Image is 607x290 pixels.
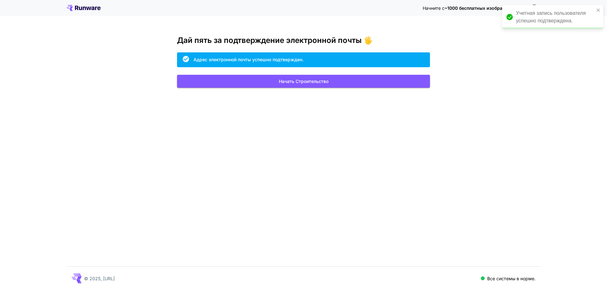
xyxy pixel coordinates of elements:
font: ~1000 бесплатных изображений! 🎈 [445,5,525,11]
button: Начать строительство [177,75,430,88]
button: Чтобы получить бесплатный кредит, вам необходимо зарегистрироваться, указав рабочий адрес электро... [528,1,541,14]
font: Адрес электронной почты успешно подтвержден. [193,57,303,62]
font: Дай пять за подтверждение электронной почты 🖐️ [177,36,373,45]
font: © 2025, [URL] [84,276,115,281]
font: Все системы в норме. [487,276,536,281]
font: Учетная запись пользователя успешно подтверждена. [516,10,586,23]
button: закрывать [596,8,601,13]
font: Начните с [423,5,445,11]
font: Начать строительство [279,79,328,84]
